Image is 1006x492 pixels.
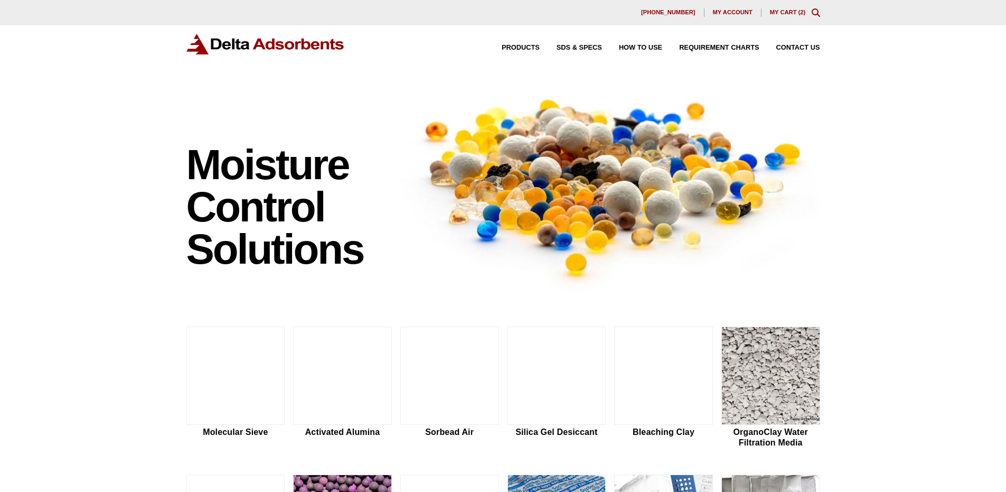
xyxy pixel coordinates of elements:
h2: Activated Alumina [293,427,392,437]
h1: Moisture Control Solutions [186,144,390,271]
a: Silica Gel Desiccant [507,327,606,449]
img: Delta Adsorbents [186,34,345,54]
h2: Bleaching Clay [614,427,713,437]
span: How to Use [619,44,662,51]
a: Products [485,44,540,51]
span: SDS & SPECS [557,44,602,51]
span: Contact Us [776,44,820,51]
span: My account [713,10,753,15]
a: SDS & SPECS [540,44,602,51]
a: Molecular Sieve [186,327,285,449]
span: Requirement Charts [679,44,759,51]
a: My Cart (2) [770,9,806,15]
div: Toggle Modal Content [812,8,820,17]
h2: Molecular Sieve [186,427,285,437]
a: Requirement Charts [662,44,759,51]
a: Sorbead Air [400,327,499,449]
a: [PHONE_NUMBER] [633,8,704,17]
a: Bleaching Clay [614,327,713,449]
img: Image [400,80,820,293]
a: Activated Alumina [293,327,392,449]
span: [PHONE_NUMBER] [641,10,695,15]
h2: Silica Gel Desiccant [507,427,606,437]
span: 2 [800,9,803,15]
a: OrganoClay Water Filtration Media [721,327,820,449]
a: My account [704,8,761,17]
a: Contact Us [759,44,820,51]
h2: Sorbead Air [400,427,499,437]
a: How to Use [602,44,662,51]
h2: OrganoClay Water Filtration Media [721,427,820,447]
span: Products [502,44,540,51]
